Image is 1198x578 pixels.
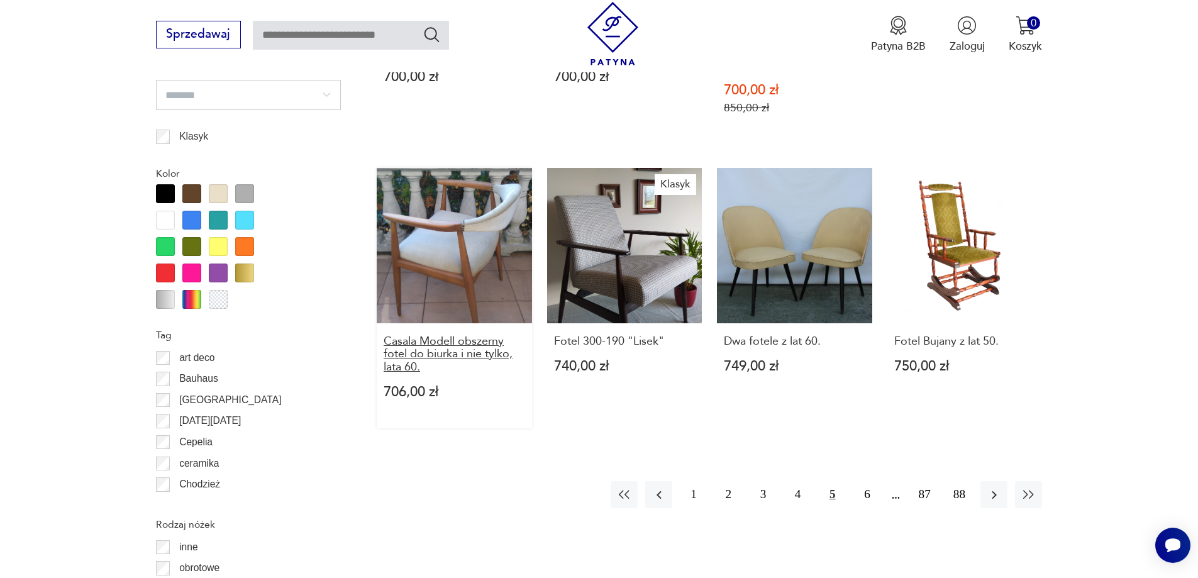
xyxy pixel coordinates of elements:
p: 850,00 zł [724,101,865,114]
button: 6 [853,481,880,508]
p: Zaloguj [950,39,985,53]
button: 88 [946,481,973,508]
img: Patyna - sklep z meblami i dekoracjami vintage [581,2,645,65]
button: 3 [750,481,777,508]
a: Fotel Bujany z lat 50.Fotel Bujany z lat 50.750,00 zł [887,168,1043,428]
a: Sprzedawaj [156,30,241,40]
h3: Fotel Bujany z lat 50. [894,335,1036,348]
p: Ćmielów [179,497,217,514]
h3: Casala Modell obszerny fotel do biurka i nie tylko, lata 60. [384,335,525,374]
a: Dwa fotele z lat 60.Dwa fotele z lat 60.749,00 zł [717,168,872,428]
p: Kolor [156,165,341,182]
p: Patyna B2B [871,39,926,53]
p: 700,00 zł [724,84,865,97]
div: 0 [1027,16,1040,30]
img: Ikona medalu [889,16,908,35]
a: Casala Modell obszerny fotel do biurka i nie tylko, lata 60.Casala Modell obszerny fotel do biurk... [377,168,532,428]
button: Zaloguj [950,16,985,53]
p: Bauhaus [179,370,218,387]
button: 2 [715,481,742,508]
p: 740,00 zł [554,360,696,373]
h3: Dwa fotele z lat 60. [724,335,865,348]
img: Ikona koszyka [1016,16,1035,35]
p: Koszyk [1009,39,1042,53]
p: 706,00 zł [384,386,525,399]
p: Chodzież [179,476,220,492]
p: 700,00 zł [384,70,525,84]
a: Ikona medaluPatyna B2B [871,16,926,53]
p: 749,00 zł [724,360,865,373]
button: 87 [911,481,938,508]
p: inne [179,539,197,555]
p: Rodzaj nóżek [156,516,341,533]
p: Klasyk [179,128,208,145]
p: art deco [179,350,214,366]
h3: Fotel 300-190 "Lisek" [554,335,696,348]
p: 750,00 zł [894,360,1036,373]
p: Tag [156,327,341,343]
p: Cepelia [179,434,213,450]
img: Ikonka użytkownika [957,16,977,35]
button: 0Koszyk [1009,16,1042,53]
button: 4 [784,481,811,508]
p: obrotowe [179,560,219,576]
button: Patyna B2B [871,16,926,53]
a: KlasykFotel 300-190 "Lisek"Fotel 300-190 "Lisek"740,00 zł [547,168,702,428]
button: Szukaj [423,25,441,43]
p: ceramika [179,455,219,472]
p: [GEOGRAPHIC_DATA] [179,392,281,408]
button: Sprzedawaj [156,21,241,48]
iframe: Smartsupp widget button [1155,528,1190,563]
button: 5 [819,481,846,508]
p: 700,00 zł [554,70,696,84]
p: [DATE][DATE] [179,413,241,429]
button: 1 [680,481,707,508]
